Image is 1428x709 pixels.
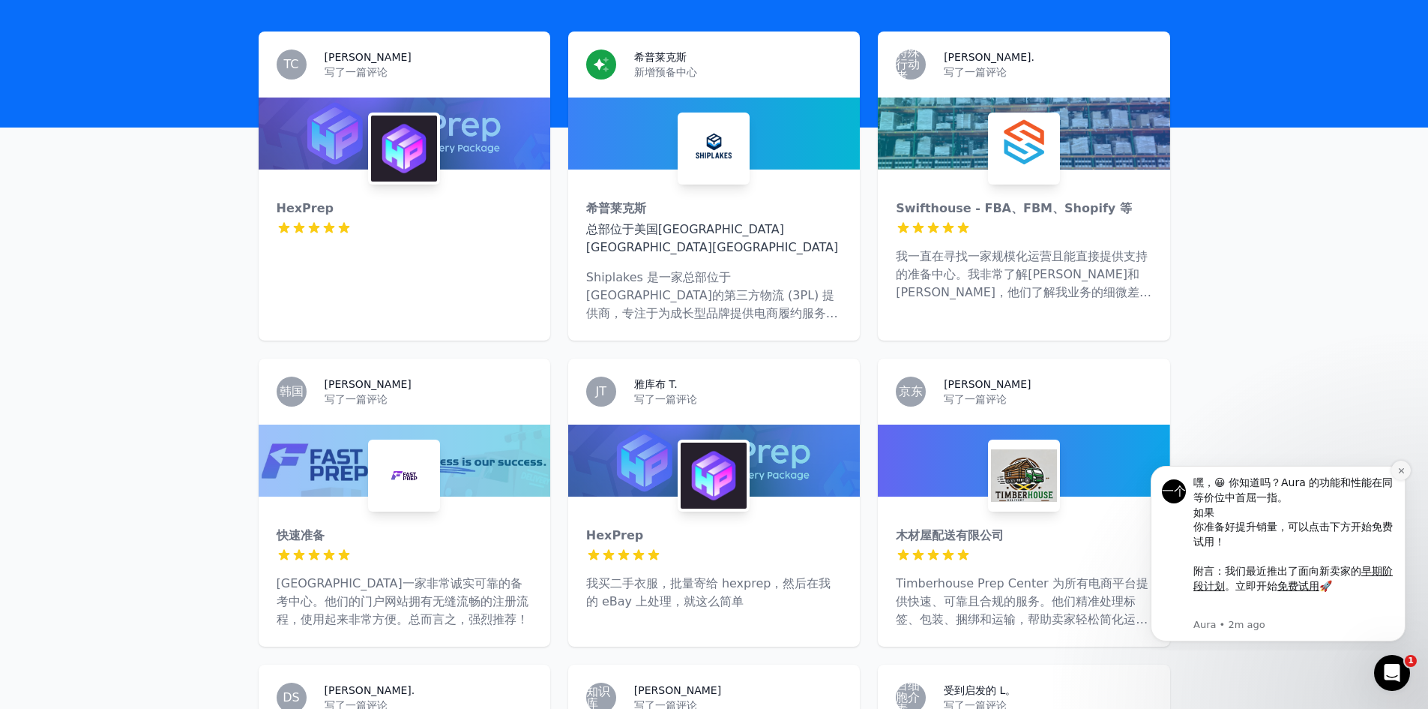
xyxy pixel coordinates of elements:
[896,249,1151,353] font: 我一直在寻找一家规模化运营且能直接提供支持的准备中心。我非常了解[PERSON_NAME]和[PERSON_NAME]，他们了解我业务的细微差别。当我需要帮助时，他们随时可以提供支持。他们的流程...
[586,576,831,608] font: 我买二手衣服，批量寄给 hexprep，然后在我的 eBay 上处理，就这么简单
[944,378,1031,390] font: [PERSON_NAME]
[896,45,920,83] font: 特殊行动者
[944,51,1034,63] font: [PERSON_NAME].
[1128,452,1428,650] iframe: 对讲机通知消息
[681,443,747,509] img: HexPrep
[634,378,678,390] font: 雅库布 T.
[283,690,299,704] font: DS
[371,116,437,182] img: HexPrep
[259,32,550,341] a: TC[PERSON_NAME]写了一篇评论HexPrepHexPrep
[586,201,646,215] font: 希普莱克斯
[991,443,1057,509] img: 木材屋配送有限公司
[283,57,298,71] font: TC
[991,116,1057,182] img: Swifthouse - FBA、FBM、Shopify 等
[277,576,528,626] font: [GEOGRAPHIC_DATA]一家非常诚实可靠的备考中心。他们的门户网站拥有无缝流畅的注册流程，使用起来非常方便。总而言之，强烈推荐！
[1408,656,1414,665] font: 1
[568,32,860,341] a: 希普莱克斯新增预备中心希普莱克斯希普莱克斯总部位于美国[GEOGRAPHIC_DATA][GEOGRAPHIC_DATA][GEOGRAPHIC_DATA]Shiplakes 是一家总部位于[G...
[896,576,1148,644] font: Timberhouse Prep Center 为所有电商平台提供快速、可靠且合规的服务。他们精准处理标签、包装、捆绑和运输，帮助卖家轻松简化运营流程并扩大业务规模。
[634,66,697,78] font: 新增预备中心
[277,201,334,215] font: HexPrep
[878,359,1169,647] a: 京东[PERSON_NAME]写了一篇评论木材屋配送有限公司木材屋配送有限公司Timberhouse Prep Center 为所有电商平台提供快速、可靠且合规的服务。他们精准处理标签、包装、捆...
[681,116,747,182] img: 希普莱克斯
[634,684,721,696] font: [PERSON_NAME]
[944,393,1007,405] font: 写了一篇评论
[896,528,1004,542] font: 木材屋配送有限公司
[596,384,607,398] font: JT
[325,393,388,405] font: 写了一篇评论
[325,51,412,63] font: [PERSON_NAME]
[280,384,304,398] font: 韩国
[277,528,325,542] font: 快速准备
[944,684,1016,696] font: 受到启发的 L。
[634,51,687,63] font: 希普莱克斯
[259,359,550,647] a: 韩国[PERSON_NAME]写了一篇评论快速准备快速准备[GEOGRAPHIC_DATA]一家非常诚实可靠的备考中心。他们的门户网站拥有无缝流畅的注册流程，使用起来非常方便。总而言之，强烈推荐！
[586,528,643,542] font: HexPrep
[586,270,841,518] font: Shiplakes 是一家总部位于[GEOGRAPHIC_DATA]的第三方物流 (3PL) 提供商，专注于为成长型品牌提供电商履约服务。我们由经验丰富的电商运营者创立，深知拓展在线业务的挑战，...
[896,201,1132,215] font: Swifthouse - FBA、FBM、Shopify 等
[325,66,388,78] font: 写了一篇评论
[371,443,437,509] img: 快速准备
[325,684,415,696] font: [PERSON_NAME].
[586,222,838,254] font: 总部位于美国[GEOGRAPHIC_DATA][GEOGRAPHIC_DATA][GEOGRAPHIC_DATA]
[568,359,860,647] a: JT雅库布 T.写了一篇评论HexPrepHexPrep我买二手衣服，批量寄给 hexprep，然后在我的 eBay 上处理，就这么简单
[1374,655,1410,691] iframe: 对讲机实时聊天
[944,66,1007,78] font: 写了一篇评论
[899,384,923,398] font: 京东
[634,393,697,405] font: 写了一篇评论
[325,378,412,390] font: [PERSON_NAME]
[878,32,1169,341] a: 特殊行动者[PERSON_NAME].写了一篇评论Swifthouse - FBA、FBM、Shopify 等Swifthouse - FBA、FBM、Shopify 等我一直在寻找一家规模化运...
